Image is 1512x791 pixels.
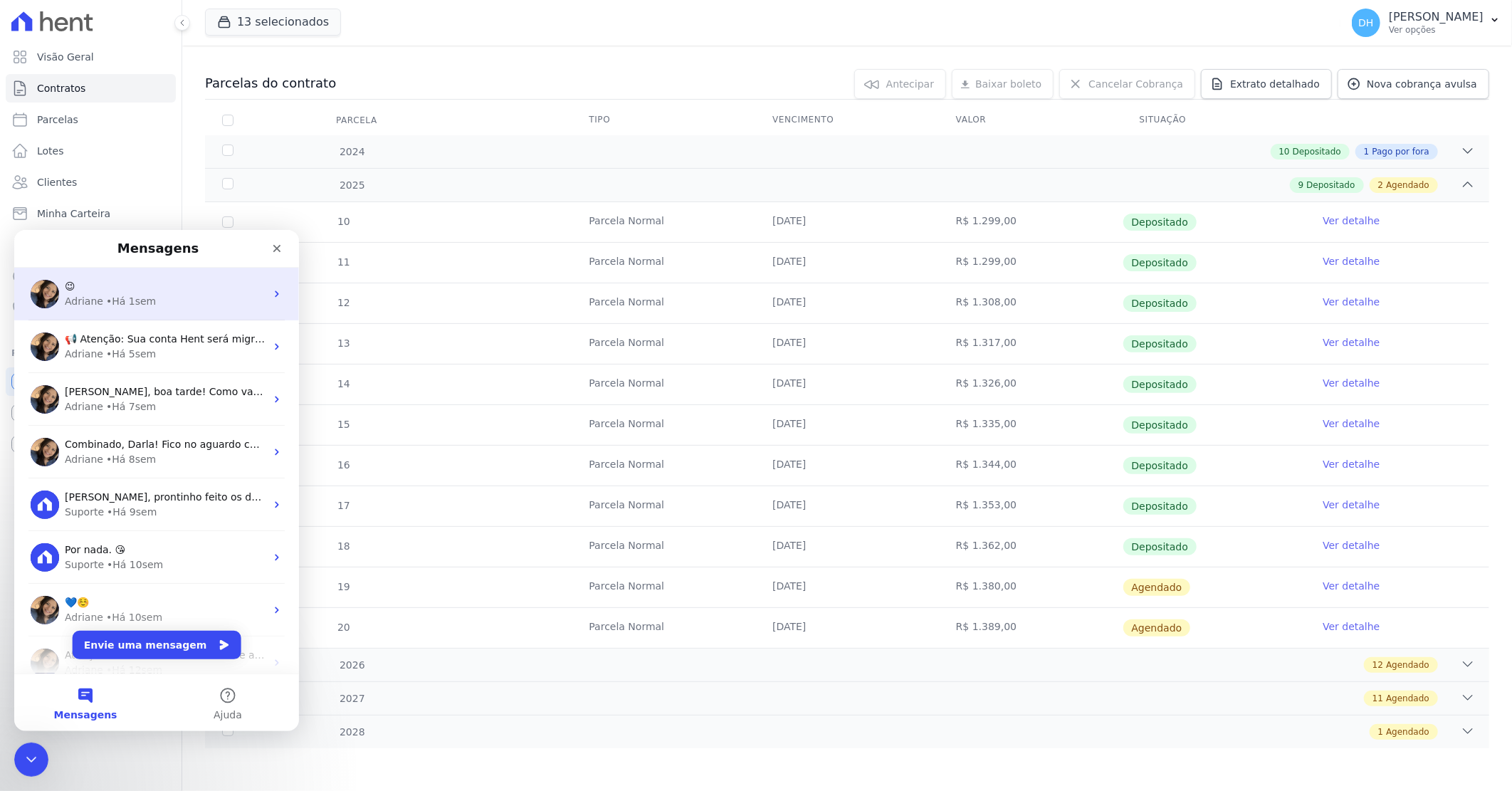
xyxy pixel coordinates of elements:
td: [DATE] [755,608,939,648]
span: 16 [336,459,350,471]
div: Plataformas [11,345,170,362]
td: [DATE] [755,243,939,283]
span: Agendado [1386,692,1429,705]
td: [DATE] [755,446,939,486]
th: Vencimento [755,105,939,135]
a: Ver detalhe [1323,619,1380,634]
span: 10 [336,216,350,227]
a: Ver detalhe [1323,214,1380,228]
td: R$ 1.335,00 [939,405,1123,445]
div: Adriane [51,380,89,395]
div: • Há 10sem [92,380,148,395]
span: 12 [336,297,350,308]
img: Profile image for Adriane [16,366,45,394]
a: Ver detalhe [1323,457,1380,471]
td: [DATE] [755,365,939,404]
span: 2025 [339,178,365,193]
span: Lotes [37,144,64,158]
span: 2027 [339,691,365,706]
div: Adriane [51,222,89,237]
span: Agendado [1386,179,1429,192]
img: Profile image for Suporte [16,313,45,342]
td: Parcela Normal [572,608,755,648]
p: [PERSON_NAME] [1389,10,1484,24]
span: Depositado [1123,417,1197,434]
div: Parcela [319,106,394,135]
th: Tipo [572,105,755,135]
a: Ver detalhe [1323,538,1380,552]
div: • Há 10sem [93,328,149,342]
button: Ajuda [142,444,285,501]
a: Extrato detalhado [1201,69,1332,99]
td: [DATE] [755,567,939,607]
td: [DATE] [755,527,939,567]
img: Profile image for Adriane [16,419,45,447]
a: Contratos [6,74,176,103]
span: Depositado [1123,538,1197,555]
input: Só é possível selecionar pagamentos em aberto [222,216,233,228]
img: Profile image for Suporte [16,261,45,289]
span: Depositado [1123,498,1197,515]
div: Suporte [51,328,90,342]
span: Mensagens [40,480,103,490]
span: 11 [336,256,350,268]
span: Agendado [1123,619,1191,637]
div: • Há 12sem [92,433,148,448]
span: Visão Geral [37,50,94,64]
td: Parcela Normal [572,202,755,242]
a: Conta Hent [6,399,176,427]
p: Ver opções [1389,24,1484,36]
span: Parcelas [37,112,78,127]
iframe: Intercom live chat [14,230,299,731]
a: Crédito [6,262,176,290]
iframe: Intercom live chat [14,743,48,777]
span: Agendado [1386,659,1429,671]
div: Suporte [51,275,90,290]
td: [DATE] [755,324,939,364]
span: 2026 [339,658,365,673]
span: [PERSON_NAME], prontinho feito os descartes das parcelas. =) [51,261,364,273]
span: Depositado [1123,254,1197,271]
span: Ajuda [199,480,228,490]
td: Parcela Normal [572,365,755,404]
a: Ver detalhe [1323,335,1380,350]
span: 💙☺️ [51,367,75,378]
td: R$ 1.380,00 [939,567,1123,607]
span: Depositado [1123,457,1197,474]
span: Combinado, Darla! Fico no aguardo caso precise de ajuste. ; ) Para nós! Um excelente dia. 💙 [51,209,516,220]
span: Depositado [1123,335,1197,352]
span: Contratos [37,81,85,95]
span: Minha Carteira [37,206,110,221]
a: Nova cobrança avulsa [1338,69,1489,99]
span: Depositado [1123,214,1197,231]
td: R$ 1.389,00 [939,608,1123,648]
td: [DATE] [755,202,939,242]
button: DH [PERSON_NAME] Ver opções [1340,3,1512,43]
th: Valor [939,105,1123,135]
span: 9 [1298,179,1304,192]
button: Envie uma mensagem [58,401,227,429]
td: Parcela Normal [572,567,755,607]
div: • Há 8sem [92,222,142,237]
span: 1 [1378,725,1384,738]
a: Lotes [6,137,176,165]
span: [PERSON_NAME], boa tarde! Como vai? Prontinho. [GEOGRAPHIC_DATA] ; ) [51,156,422,167]
td: [DATE] [755,405,939,445]
span: 2028 [339,725,365,740]
a: Recebíveis [6,367,176,396]
a: Ver detalhe [1323,376,1380,390]
td: R$ 1.362,00 [939,527,1123,567]
h3: Parcelas do contrato [205,75,336,92]
span: 18 [336,540,350,552]
td: [DATE] [755,283,939,323]
a: Parcelas [6,105,176,134]
span: 17 [336,500,350,511]
span: 20 [336,622,350,633]
span: 2024 [339,145,365,159]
